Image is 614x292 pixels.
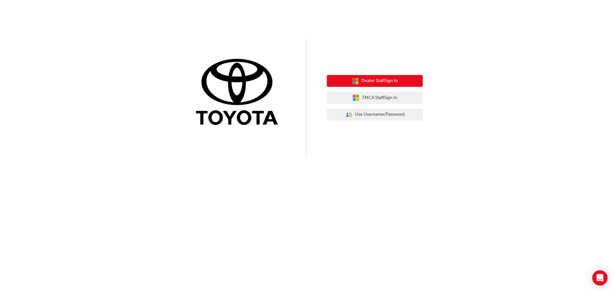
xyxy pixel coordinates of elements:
button: Dealer StaffSign In [327,75,423,87]
span: Use Username/Password [355,111,405,118]
button: TMCA StaffSign In [327,92,423,104]
img: Trak [191,57,287,128]
button: Use Username/Password [327,109,423,121]
span: TMCA Staff Sign In [362,94,397,102]
span: Dealer Staff Sign In [361,77,398,85]
div: Open Intercom Messenger [592,270,608,286]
